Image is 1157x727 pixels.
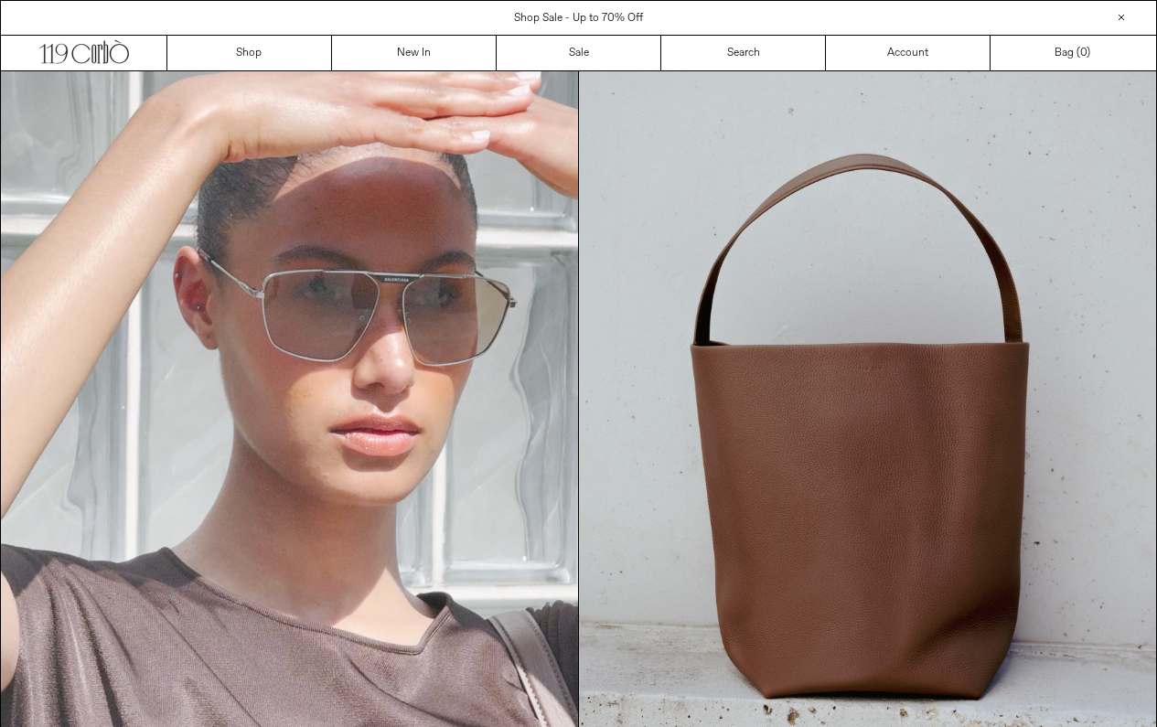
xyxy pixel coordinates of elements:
a: Bag () [991,36,1155,70]
a: New In [332,36,497,70]
a: Sale [497,36,661,70]
span: 0 [1080,46,1087,60]
span: ) [1080,45,1090,61]
a: Shop Sale - Up to 70% Off [514,11,643,26]
a: Account [826,36,991,70]
a: Shop [167,36,332,70]
a: Search [661,36,826,70]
